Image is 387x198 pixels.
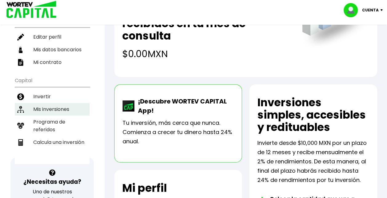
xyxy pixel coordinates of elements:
ul: Capital [15,74,90,164]
img: inversiones-icon.6695dc30.svg [17,106,24,113]
a: Mis inversiones [15,103,90,116]
p: Cuenta [362,6,379,15]
h4: $0.00 MXN [122,47,289,61]
img: datos-icon.10cf9172.svg [17,46,24,53]
img: recomiendanos-icon.9b8e9327.svg [17,122,24,129]
img: invertir-icon.b3b967d7.svg [17,93,24,100]
img: calculadora-icon.17d418c4.svg [17,139,24,146]
p: ¡Descubre WORTEV CAPITAL App! [135,97,234,115]
a: Calcula una inversión [15,136,90,149]
h3: ¿Necesitas ayuda? [23,177,81,186]
img: icon-down [379,9,387,11]
ul: Perfil [15,14,90,69]
a: Invertir [15,90,90,103]
h2: Mi perfil [122,182,167,194]
p: Tu inversión, más cerca que nunca. Comienza a crecer tu dinero hasta 24% anual. [123,118,234,146]
a: Mi contrato [15,56,90,69]
p: Invierte desde $10,000 MXN por un plazo de 12 meses y recibe mensualmente el 2% de rendimientos. ... [257,138,369,185]
img: editar-icon.952d3147.svg [17,34,24,40]
img: contrato-icon.f2db500c.svg [17,59,24,66]
img: profile-image [344,3,362,17]
a: Mis datos bancarios [15,43,90,56]
h2: Total de rendimientos recibidos en tu mes de consulta [122,5,289,42]
a: Editar perfil [15,31,90,43]
h2: Inversiones simples, accesibles y redituables [257,96,369,133]
a: Programa de referidos [15,116,90,136]
img: wortev-capital-app-icon [123,100,135,112]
